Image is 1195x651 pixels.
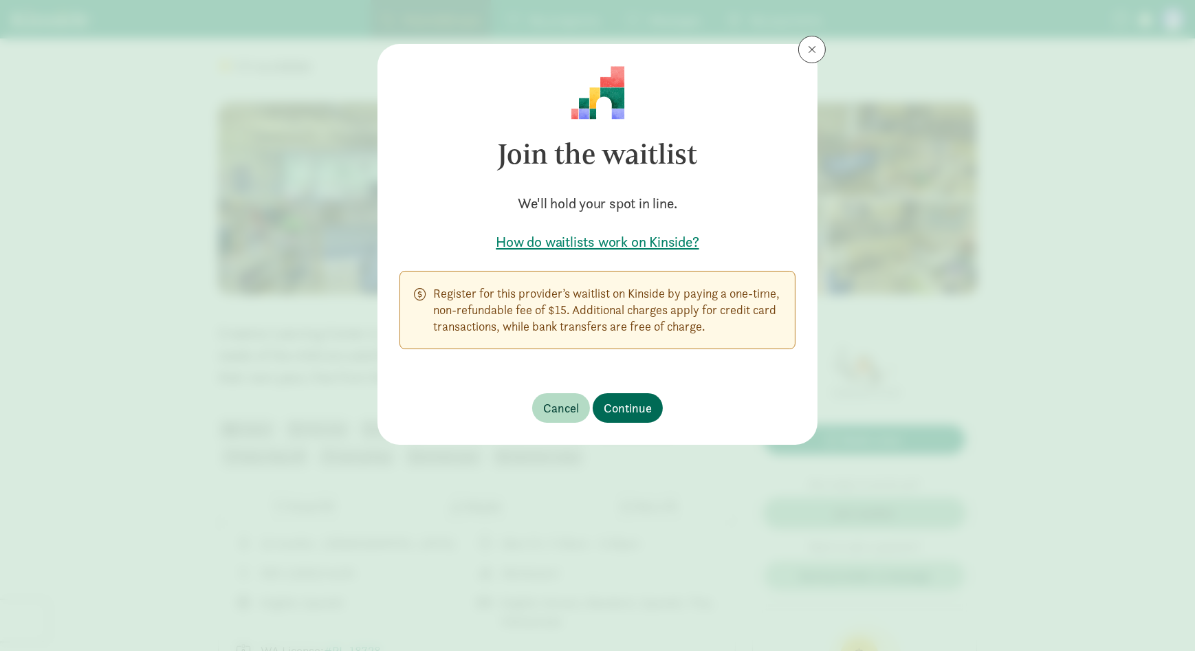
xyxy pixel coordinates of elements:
h5: We'll hold your spot in line. [399,194,796,213]
span: Continue [604,399,652,417]
h3: Join the waitlist [399,120,796,188]
button: Continue [593,393,663,423]
p: Register for this provider’s waitlist on Kinside by paying a one-time, non-refundable fee of $15.... [433,285,781,335]
a: How do waitlists work on Kinside? [399,232,796,252]
span: Cancel [543,399,579,417]
button: Cancel [532,393,590,423]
